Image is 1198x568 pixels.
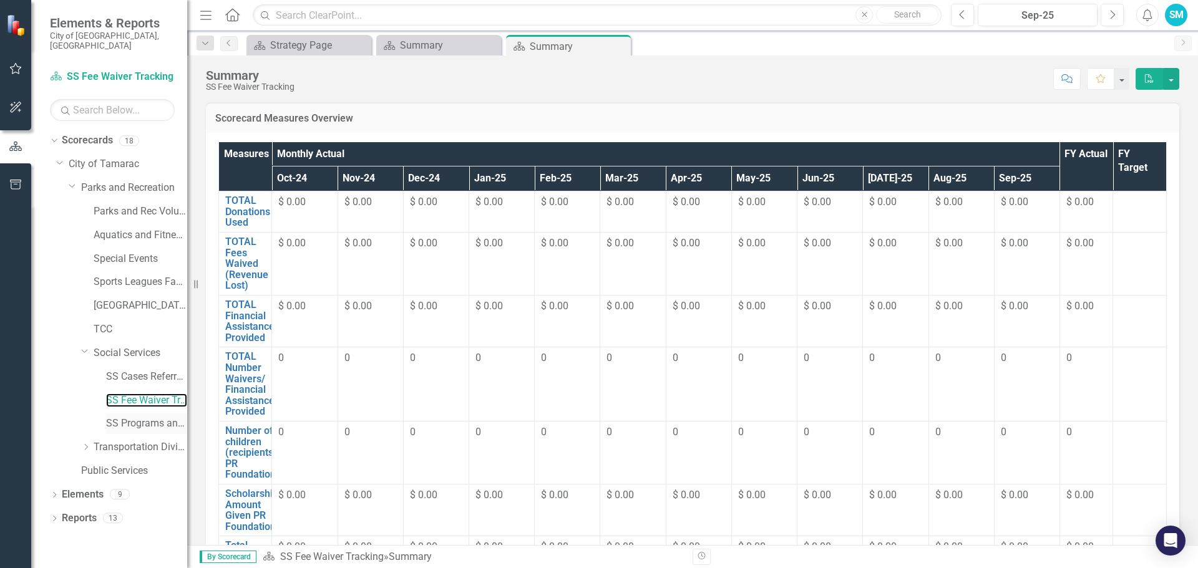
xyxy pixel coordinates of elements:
div: » [263,550,683,564]
span: $ 0.00 [278,541,306,552]
a: Public Services [81,464,187,478]
td: Double-Click to Edit Right Click for Context Menu [219,191,272,233]
span: $ 0.00 [1001,541,1028,552]
a: Reports [62,511,97,526]
div: Summary [389,551,432,562]
td: Double-Click to Edit Right Click for Context Menu [219,484,272,536]
span: 0 [935,426,941,438]
a: TCC [94,322,187,337]
span: $ 0.00 [475,300,503,312]
span: $ 0.00 [541,300,568,312]
span: 0 [804,426,809,438]
span: 0 [278,352,284,363]
span: $ 0.00 [869,541,897,552]
span: $ 0.00 [541,196,568,208]
span: $ 0.00 [541,489,568,501]
span: $ 0.00 [278,237,306,249]
div: Summary [206,69,295,82]
span: $ 0.00 [541,541,568,552]
a: Summary [379,37,498,53]
span: 0 [475,352,481,363]
div: SS Fee Waiver Tracking [206,82,295,92]
span: 0 [673,426,678,438]
span: $ 0.00 [673,196,700,208]
span: $ 0.00 [1066,489,1094,501]
a: Transportation Division [94,440,187,455]
span: $ 0.00 [673,489,700,501]
span: $ 0.00 [935,489,963,501]
span: $ 0.00 [1066,196,1094,208]
button: SM [1165,4,1187,26]
span: $ 0.00 [410,300,437,312]
span: $ 0.00 [738,237,766,249]
img: ClearPoint Strategy [6,14,28,36]
td: Double-Click to Edit Right Click for Context Menu [219,421,272,484]
span: $ 0.00 [738,489,766,501]
h3: Scorecard Measures Overview [215,113,1170,124]
span: Elements & Reports [50,16,175,31]
a: Scorecards [62,133,113,148]
a: Scholarship Amount Given PR Foundation [225,488,278,532]
span: $ 0.00 [278,196,306,208]
span: $ 0.00 [804,300,831,312]
span: $ 0.00 [935,237,963,249]
span: $ 0.00 [1066,237,1094,249]
span: 0 [410,352,416,363]
span: 0 [1001,426,1006,438]
a: SS Fee Waiver Tracking [280,551,384,562]
a: Special Events [94,252,187,266]
span: $ 0.00 [344,300,372,312]
span: $ 0.00 [869,237,897,249]
a: TOTAL Donations Used [225,195,270,228]
small: City of [GEOGRAPHIC_DATA], [GEOGRAPHIC_DATA] [50,31,175,51]
td: Double-Click to Edit Right Click for Context Menu [219,233,272,296]
button: Search [876,6,938,24]
span: $ 0.00 [410,489,437,501]
td: Double-Click to Edit Right Click for Context Menu [219,296,272,347]
div: 13 [103,513,123,524]
a: Elements [62,488,104,502]
span: 0 [869,426,875,438]
span: 0 [673,352,678,363]
span: 0 [1066,352,1072,363]
span: $ 0.00 [410,541,437,552]
a: TOTAL Number Waivers/ Financial Assistance Provided [225,351,275,417]
div: Open Intercom Messenger [1156,526,1186,556]
a: Social Services [94,346,187,360]
span: 0 [278,426,284,438]
span: $ 0.00 [278,489,306,501]
div: Strategy Page [270,37,368,53]
span: $ 0.00 [804,541,831,552]
span: $ 0.00 [1066,541,1094,552]
span: $ 0.00 [1066,300,1094,312]
a: Strategy Page [250,37,368,53]
span: 0 [1066,426,1072,438]
span: $ 0.00 [606,196,634,208]
span: By Scorecard [200,551,256,563]
span: $ 0.00 [869,489,897,501]
div: Summary [530,39,628,54]
span: $ 0.00 [475,237,503,249]
a: SS Fee Waiver Tracking [106,393,187,408]
input: Search Below... [50,99,175,121]
span: 0 [475,426,481,438]
span: $ 0.00 [673,541,700,552]
span: 0 [804,352,809,363]
span: $ 0.00 [541,237,568,249]
a: Parks and Rec Volunteers [94,205,187,219]
a: SS Programs and Volunteers [106,416,187,431]
span: $ 0.00 [804,237,831,249]
input: Search ClearPoint... [253,4,942,26]
span: 0 [541,426,547,438]
span: $ 0.00 [1001,489,1028,501]
span: $ 0.00 [344,489,372,501]
span: $ 0.00 [1001,300,1028,312]
span: $ 0.00 [344,196,372,208]
span: 0 [738,352,744,363]
span: $ 0.00 [344,541,372,552]
span: $ 0.00 [673,300,700,312]
span: $ 0.00 [935,541,963,552]
span: 0 [869,352,875,363]
span: $ 0.00 [475,196,503,208]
